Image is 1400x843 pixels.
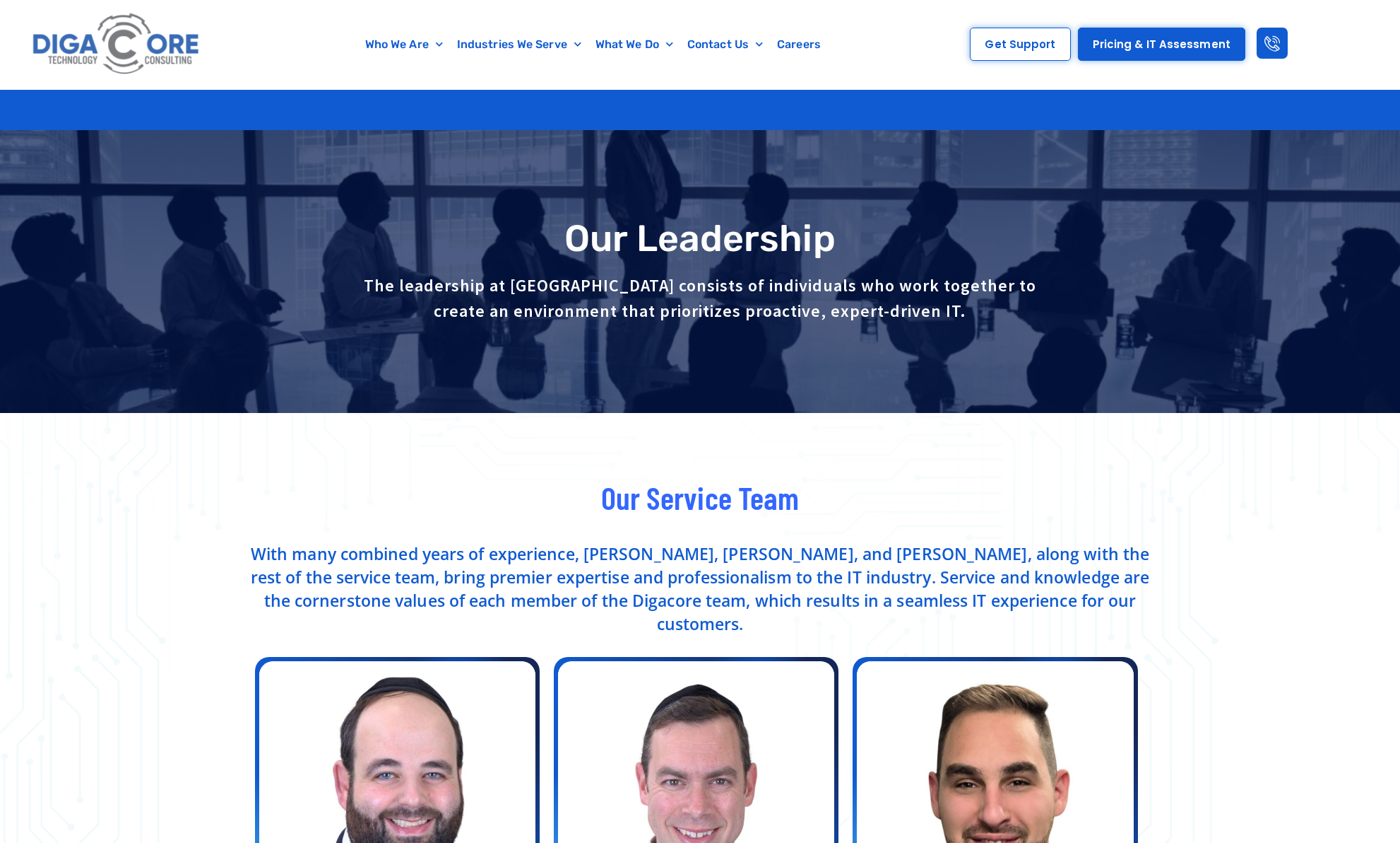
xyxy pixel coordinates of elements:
[770,28,828,61] a: Careers
[970,28,1070,61] a: Get Support
[275,28,912,61] nav: Menu
[248,542,1152,636] p: With many combined years of experience, [PERSON_NAME], [PERSON_NAME], and [PERSON_NAME], along wi...
[28,7,205,82] img: Digacore logo 1
[680,28,770,61] a: Contact Us
[588,28,680,61] a: What We Do
[1093,39,1230,50] span: Pricing & IT Assessment
[985,39,1055,50] span: Get Support
[450,28,588,61] a: Industries We Serve
[1078,28,1245,61] a: Pricing & IT Assessment
[361,273,1039,324] p: The leadership at [GEOGRAPHIC_DATA] consists of individuals who work together to create an enviro...
[248,219,1152,259] h1: Our Leadership
[358,28,450,61] a: Who We Are
[601,478,800,516] span: Our Service Team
